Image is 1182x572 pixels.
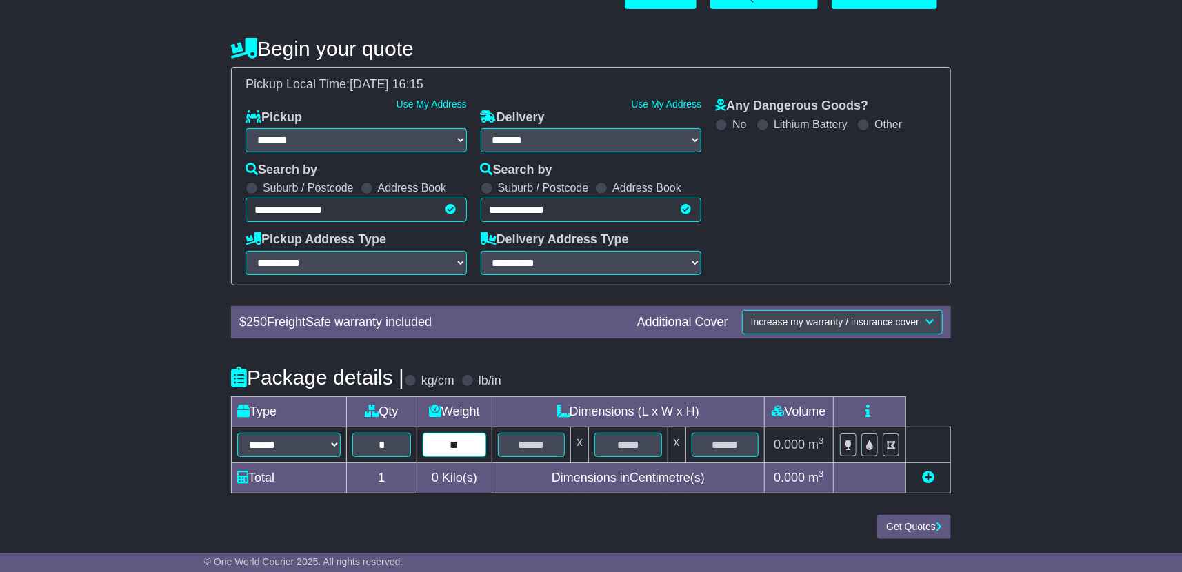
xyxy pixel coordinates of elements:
[397,99,467,110] a: Use My Address
[417,396,492,427] td: Weight
[764,396,833,427] td: Volume
[232,462,347,493] td: Total
[417,462,492,493] td: Kilo(s)
[232,396,347,427] td: Type
[732,118,746,131] label: No
[492,396,764,427] td: Dimensions (L x W x H)
[232,315,630,330] div: $ FreightSafe warranty included
[631,99,701,110] a: Use My Address
[808,438,824,451] span: m
[432,471,439,484] span: 0
[742,310,943,334] button: Increase my warranty / insurance cover
[668,427,685,462] td: x
[774,118,848,131] label: Lithium Battery
[819,436,824,446] sup: 3
[498,181,589,194] label: Suburb / Postcode
[421,374,454,389] label: kg/cm
[481,110,545,125] label: Delivery
[751,316,919,327] span: Increase my warranty / insurance cover
[347,462,417,493] td: 1
[819,469,824,479] sup: 3
[479,374,501,389] label: lb/in
[808,471,824,484] span: m
[481,232,629,247] label: Delivery Address Type
[204,556,403,567] span: © One World Courier 2025. All rights reserved.
[231,37,951,60] h4: Begin your quote
[612,181,681,194] label: Address Book
[347,396,417,427] td: Qty
[877,515,951,539] button: Get Quotes
[246,315,267,329] span: 250
[922,471,934,484] a: Add new item
[492,462,764,493] td: Dimensions in Centimetre(s)
[246,110,302,125] label: Pickup
[246,163,317,178] label: Search by
[378,181,447,194] label: Address Book
[774,471,805,484] span: 0.000
[350,77,423,91] span: [DATE] 16:15
[246,232,386,247] label: Pickup Address Type
[231,366,404,389] h4: Package details |
[774,438,805,451] span: 0.000
[239,77,943,92] div: Pickup Local Time:
[874,118,902,131] label: Other
[571,427,589,462] td: x
[715,99,868,114] label: Any Dangerous Goods?
[481,163,552,178] label: Search by
[630,315,735,330] div: Additional Cover
[263,181,354,194] label: Suburb / Postcode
